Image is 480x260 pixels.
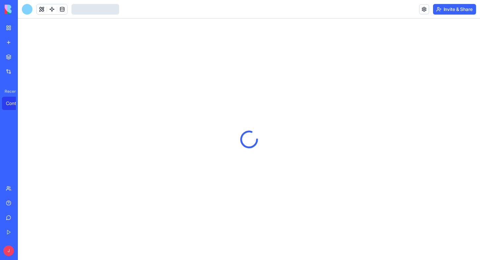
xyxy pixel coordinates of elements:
button: Invite & Share [433,4,476,15]
a: Contact Management Hub [2,97,28,110]
span: J [3,245,14,256]
img: logo [5,5,46,14]
span: Recent [2,89,16,94]
div: Contact Management Hub [6,100,24,107]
